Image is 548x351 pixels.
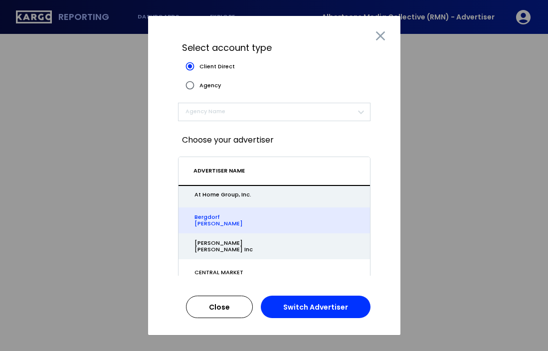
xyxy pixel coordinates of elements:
span: ADVERTISER NAME [193,167,245,175]
div: At Home Group, Inc. [194,191,283,198]
button: Close [186,296,253,318]
div: Switch Advertiser [283,304,348,310]
div: Bergdorf [PERSON_NAME] [194,214,283,227]
button: Switch Advertiser [261,296,370,318]
span: Client Direct [199,63,235,70]
span: ​ [185,106,354,118]
div: CENTRAL MARKET [194,269,283,276]
div: Close [209,304,230,310]
p: Select account type [182,39,366,56]
p: Choose your advertiser [178,121,370,157]
div: [PERSON_NAME] [PERSON_NAME] Inc [194,240,283,253]
span: Agency [199,82,221,89]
